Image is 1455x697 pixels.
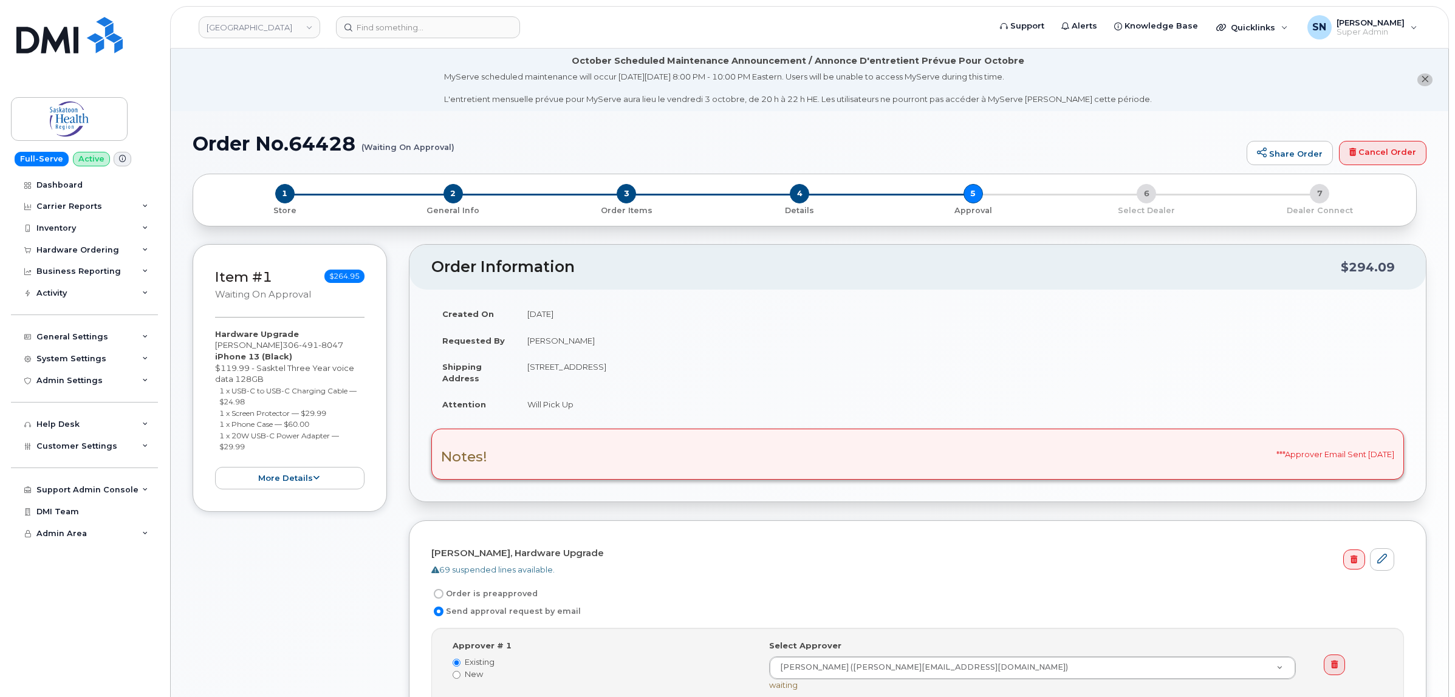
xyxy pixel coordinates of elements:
div: 69 suspended lines available. [431,564,1394,576]
span: 3 [617,184,636,203]
label: Approver # 1 [453,640,512,651]
span: 491 [299,340,318,350]
h4: [PERSON_NAME], Hardware Upgrade [431,548,1394,559]
span: $264.95 [324,270,365,283]
strong: Created On [442,309,494,319]
a: Share Order [1247,141,1333,165]
small: 1 x Screen Protector — $29.99 [219,409,326,418]
h1: Order No.64428 [193,133,1241,154]
span: 306 [282,340,343,350]
td: [STREET_ADDRESS] [516,353,1404,391]
label: Order is preapproved [431,586,538,601]
strong: Attention [442,399,486,409]
input: Send approval request by email [434,607,443,616]
div: $294.09 [1341,256,1395,279]
span: 4 [790,184,809,203]
small: (Waiting On Approval) [361,133,454,152]
button: close notification [1417,73,1433,86]
p: Store [208,205,361,216]
strong: iPhone 13 (Black) [215,352,292,361]
span: 2 [443,184,463,203]
small: 1 x Phone Case — $60.00 [219,420,309,429]
label: Select Approver [769,640,841,651]
a: [PERSON_NAME] ([PERSON_NAME][EMAIL_ADDRESS][DOMAIN_NAME]) [770,657,1295,679]
td: [DATE] [516,301,1404,327]
td: Will Pick Up [516,391,1404,418]
p: Details [718,205,882,216]
small: 1 x 20W USB-C Power Adapter — $29.99 [219,431,339,452]
small: Waiting On Approval [215,289,311,300]
span: 8047 [318,340,343,350]
h3: Notes! [441,449,487,464]
p: Order Items [545,205,708,216]
h2: Order Information [431,259,1341,276]
a: Cancel Order [1339,141,1426,165]
div: October Scheduled Maintenance Announcement / Annonce D'entretient Prévue Pour Octobre [572,55,1024,67]
td: [PERSON_NAME] [516,327,1404,354]
small: 1 x USB-C to USB-C Charging Cable — $24.98 [219,386,357,407]
span: [PERSON_NAME] ([PERSON_NAME][EMAIL_ADDRESS][DOMAIN_NAME]) [773,662,1068,673]
div: [PERSON_NAME] $119.99 - Sasktel Three Year voice data 128GB [215,328,365,489]
a: Item #1 [215,268,272,285]
a: 1 Store [203,203,366,216]
div: MyServe scheduled maintenance will occur [DATE][DATE] 8:00 PM - 10:00 PM Eastern. Users will be u... [444,71,1152,105]
strong: Requested By [442,336,505,345]
div: ***Approver Email Sent [DATE] [431,429,1404,480]
button: more details [215,467,365,489]
label: New [453,668,751,680]
input: New [453,671,460,679]
strong: Shipping Address [442,362,482,383]
label: Existing [453,656,751,668]
p: General Info [371,205,535,216]
label: Send approval request by email [431,604,581,619]
span: 1 [275,184,295,203]
span: waiting [769,680,798,690]
input: Order is preapproved [434,589,443,599]
a: 4 Details [713,203,886,216]
input: Existing [453,659,460,667]
strong: Hardware Upgrade [215,329,299,339]
a: 3 Order Items [540,203,713,216]
a: 2 General Info [366,203,539,216]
